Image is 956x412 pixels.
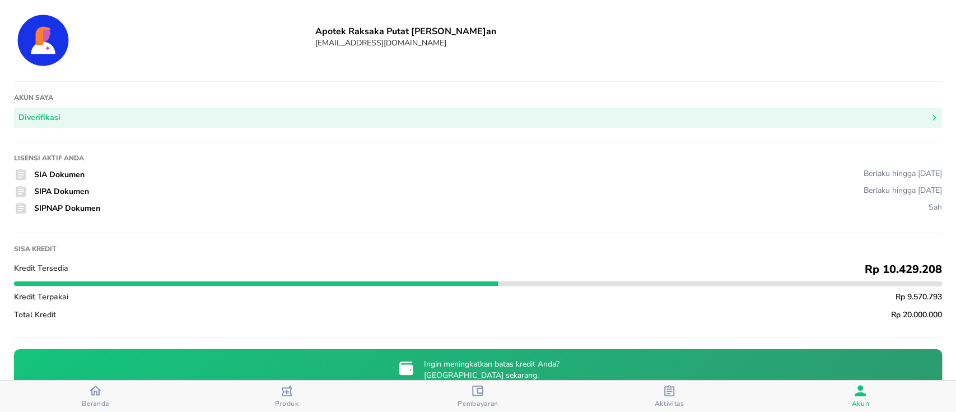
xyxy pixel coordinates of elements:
h1: Akun saya [14,93,942,102]
span: Total Kredit [14,309,56,320]
button: Produk [191,381,382,412]
span: Beranda [82,399,109,408]
button: Pembayaran [383,381,573,412]
span: Produk [275,399,299,408]
img: Account Details [14,11,72,70]
span: SIPNAP Dokumen [34,203,100,214]
div: Berlaku hingga [DATE] [864,185,942,196]
button: Akun [765,381,956,412]
h1: Sisa kredit [14,244,942,253]
span: Rp 9.570.793 [896,291,942,302]
span: Akun [851,399,869,408]
span: Aktivitas [654,399,684,408]
h1: Lisensi Aktif Anda [14,154,942,163]
span: Rp 10.429.208 [865,262,942,277]
span: Rp 20.000.000 [891,309,942,320]
button: Diverifikasi [14,108,942,128]
div: Sah [929,202,942,212]
span: SIPA Dokumen [34,186,89,197]
div: Berlaku hingga [DATE] [864,168,942,179]
span: Kredit Tersedia [14,263,68,274]
span: Pembayaran [458,399,498,408]
span: Kredit Terpakai [14,291,68,302]
img: credit-limit-upgrade-request-icon [397,359,415,377]
button: Aktivitas [573,381,764,412]
p: Ingin meningkatkan batas kredit Anda? [GEOGRAPHIC_DATA] sekarang. [424,359,559,381]
h6: [EMAIL_ADDRESS][DOMAIN_NAME] [315,38,942,48]
span: SIA Dokumen [34,169,85,180]
h6: Apotek Raksaka Putat [PERSON_NAME]an [315,25,942,38]
div: Diverifikasi [18,111,60,125]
